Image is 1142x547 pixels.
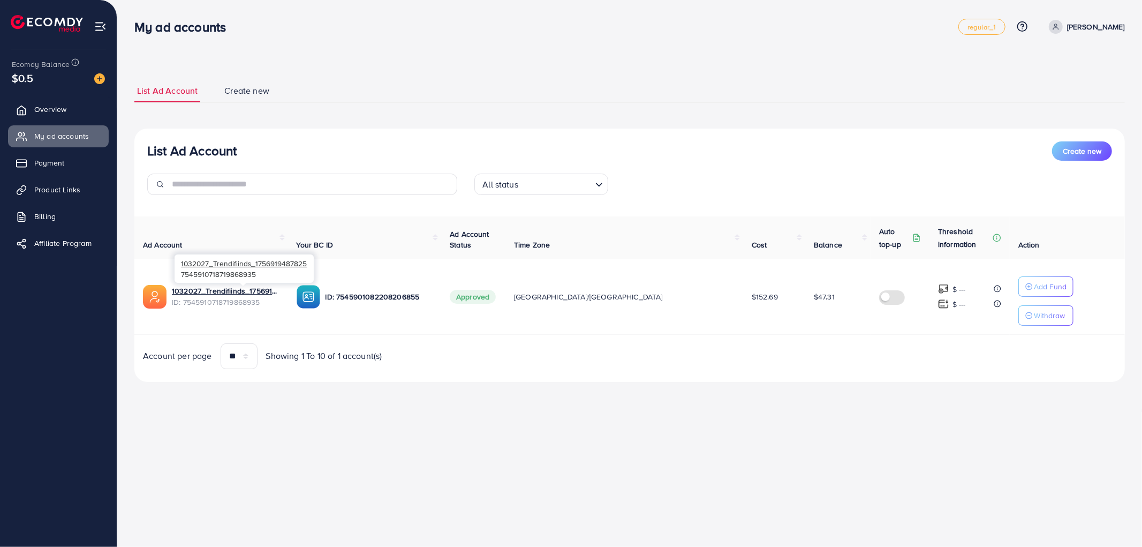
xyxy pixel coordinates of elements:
p: Threshold information [938,225,990,251]
span: Showing 1 To 10 of 1 account(s) [266,350,382,362]
p: Auto top-up [879,225,910,251]
span: Your BC ID [297,239,334,250]
a: Payment [8,152,109,174]
div: Search for option [474,174,608,195]
img: image [94,73,105,84]
span: Create new [1063,146,1101,156]
a: 1032027_Trendifiinds_1756919487825 [172,286,279,296]
p: ID: 7545901082208206855 [326,290,433,303]
span: $47.31 [814,291,835,302]
a: Product Links [8,179,109,200]
span: Cost [752,239,767,250]
img: ic-ads-acc.e4c84228.svg [143,285,167,309]
span: Ecomdy Balance [12,59,70,70]
h3: My ad accounts [134,19,235,35]
p: $ --- [952,283,966,296]
input: Search for option [521,175,591,192]
span: Affiliate Program [34,238,92,249]
span: $0.5 [12,70,34,86]
p: [PERSON_NAME] [1067,20,1125,33]
div: 7545910718719868935 [175,254,314,283]
span: Overview [34,104,66,115]
span: 1032027_Trendifiinds_1756919487825 [181,258,307,268]
span: List Ad Account [137,85,198,97]
a: regular_1 [958,19,1005,35]
p: $ --- [952,298,966,311]
a: Affiliate Program [8,233,109,254]
span: Billing [34,211,56,222]
span: Ad Account Status [450,229,489,250]
span: Ad Account [143,239,183,250]
img: ic-ba-acc.ded83a64.svg [297,285,320,309]
span: Product Links [34,184,80,195]
img: top-up amount [938,298,949,310]
img: menu [94,20,107,33]
span: ID: 7545910718719868935 [172,297,279,308]
img: logo [11,15,83,32]
span: Create new [224,85,269,97]
span: Action [1018,239,1040,250]
p: Add Fund [1034,280,1067,293]
span: Balance [814,239,842,250]
span: Time Zone [514,239,550,250]
span: Approved [450,290,496,304]
button: Create new [1052,141,1112,161]
button: Withdraw [1018,305,1073,326]
button: Add Fund [1018,276,1073,297]
span: All status [480,177,520,192]
span: Payment [34,158,64,168]
h3: List Ad Account [147,143,237,159]
img: top-up amount [938,283,949,295]
span: regular_1 [967,24,996,31]
p: Withdraw [1034,309,1065,322]
a: [PERSON_NAME] [1045,20,1125,34]
span: Account per page [143,350,212,362]
span: $152.69 [752,291,778,302]
a: Billing [8,206,109,227]
a: Overview [8,99,109,120]
span: [GEOGRAPHIC_DATA]/[GEOGRAPHIC_DATA] [514,291,663,302]
iframe: Chat [1096,499,1134,539]
span: My ad accounts [34,131,89,141]
a: My ad accounts [8,125,109,147]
